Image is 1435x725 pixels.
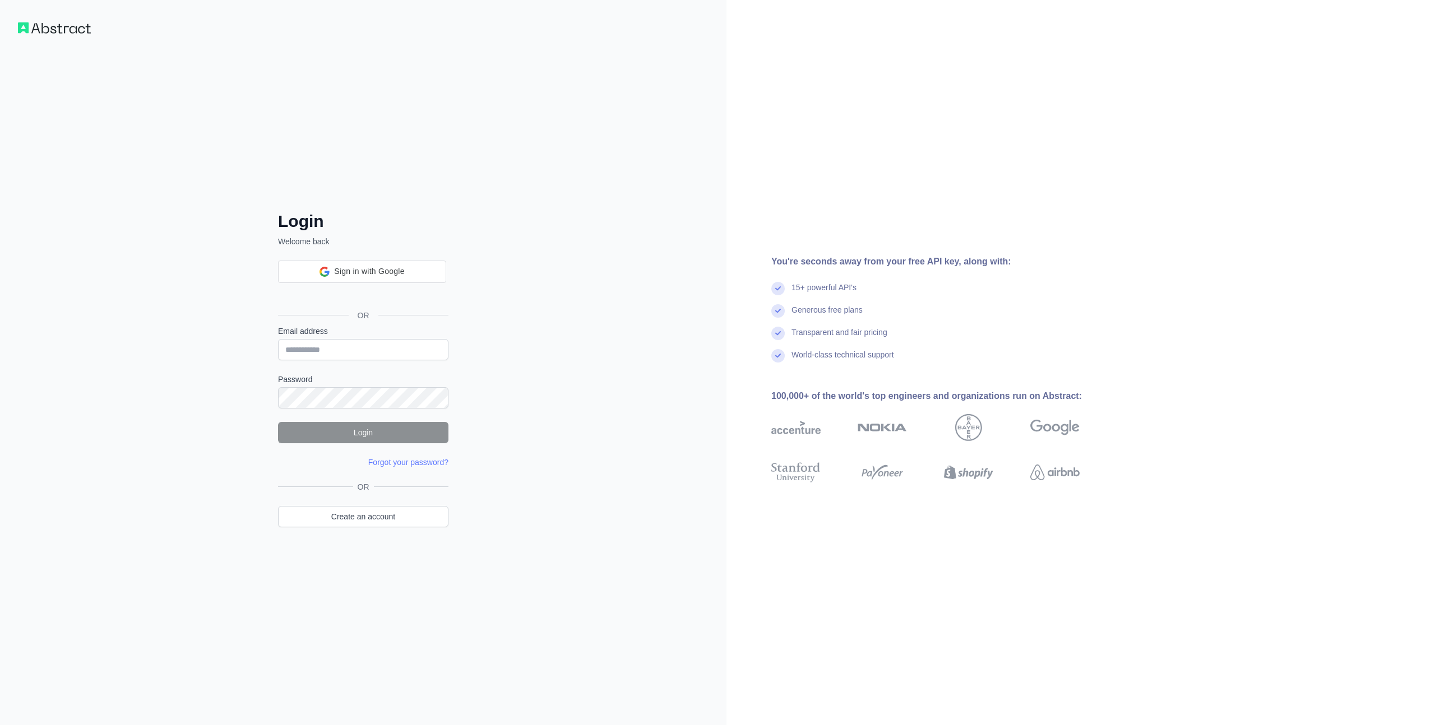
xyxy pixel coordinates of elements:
[858,414,907,441] img: nokia
[791,304,863,327] div: Generous free plans
[944,460,993,485] img: shopify
[771,349,785,363] img: check mark
[278,326,448,337] label: Email address
[955,414,982,441] img: bayer
[278,374,448,385] label: Password
[771,255,1115,268] div: You're seconds away from your free API key, along with:
[368,458,448,467] a: Forgot your password?
[791,349,894,371] div: World-class technical support
[278,506,448,527] a: Create an account
[771,304,785,318] img: check mark
[771,460,821,485] img: stanford university
[278,261,446,283] div: Sign in with Google
[1030,460,1080,485] img: airbnb
[278,211,448,231] h2: Login
[791,282,857,304] div: 15+ powerful API's
[278,422,448,443] button: Login
[771,414,821,441] img: accenture
[858,460,907,485] img: payoneer
[771,282,785,295] img: check mark
[771,389,1115,403] div: 100,000+ of the world's top engineers and organizations run on Abstract:
[278,236,448,247] p: Welcome back
[349,310,378,321] span: OR
[1030,414,1080,441] img: google
[353,481,374,492] span: OR
[334,266,404,277] span: Sign in with Google
[791,327,887,349] div: Transparent and fair pricing
[18,22,91,34] img: Workflow
[272,282,452,306] iframe: Sign in with Google Button
[771,327,785,340] img: check mark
